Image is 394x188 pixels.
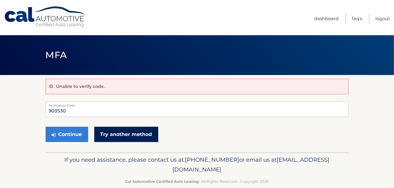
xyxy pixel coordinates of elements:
p: If you need assistance, please contact us at: or email us at [50,155,345,175]
span: [PHONE_NUMBER] [185,156,239,163]
span: MFA [46,49,67,61]
p: - All Rights Reserved - Copyright 2025 [50,178,345,185]
span: [EMAIL_ADDRESS][DOMAIN_NAME] [173,156,330,173]
a: Cal Automotive [4,6,87,28]
input: Verification Code [46,102,349,117]
a: Logout [375,13,390,24]
a: FAQ's [352,13,362,24]
strong: Cal Automotive Certified Auto Leasing [126,179,199,184]
label: Verification Code [46,102,349,107]
a: Try another method [94,127,158,142]
button: Continue [46,127,88,142]
a: Dashboard [314,13,339,24]
p: Unable to verify code. [56,84,105,89]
